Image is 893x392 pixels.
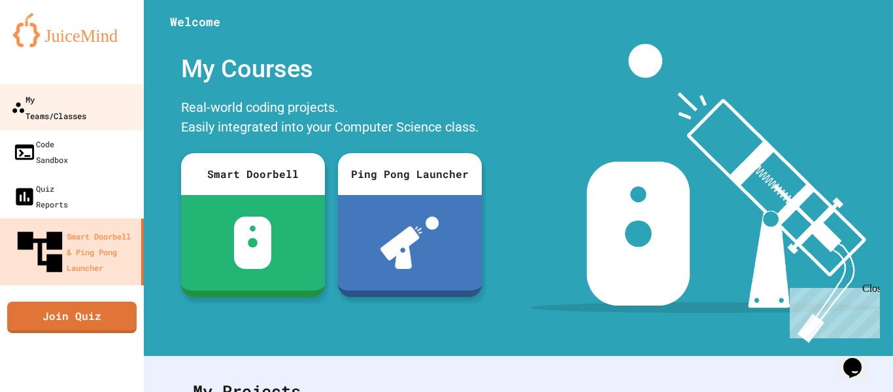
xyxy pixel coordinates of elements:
img: ppl-with-ball.png [380,217,439,269]
img: logo-orange.svg [13,13,131,47]
img: sdb-white.svg [234,217,271,269]
div: Smart Doorbell & Ping Pong Launcher [13,225,136,279]
div: Ping Pong Launcher [338,153,482,195]
div: Chat with us now!Close [5,5,90,83]
a: Join Quiz [7,302,137,333]
div: Code Sandbox [13,136,68,168]
div: Real-world coding projects. Easily integrated into your Computer Science class. [175,94,488,143]
iframe: chat widget [838,340,880,379]
iframe: chat widget [784,283,880,338]
div: My Teams/Classes [11,91,86,123]
img: banner-image-my-projects.png [530,44,881,343]
div: Quiz Reports [13,181,68,212]
div: Smart Doorbell [181,153,325,195]
div: My Courses [175,44,488,94]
